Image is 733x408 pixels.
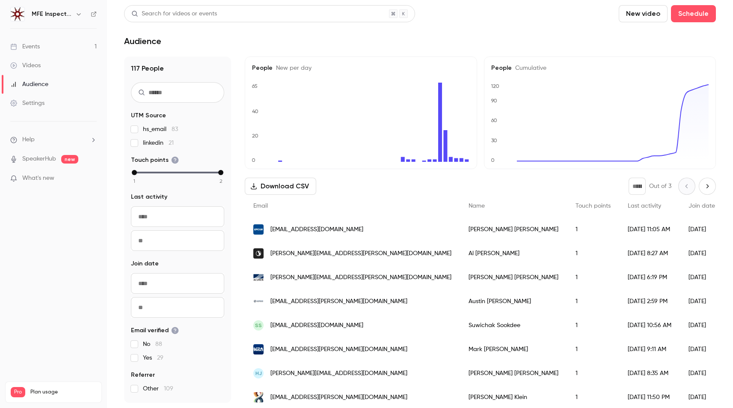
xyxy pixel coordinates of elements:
[10,42,40,51] div: Events
[10,135,97,144] li: help-dropdown-opener
[10,80,48,89] div: Audience
[10,61,41,70] div: Videos
[11,7,24,21] img: MFE Inspection Solutions
[11,387,25,397] span: Pro
[22,155,56,164] a: SpeakerHub
[61,155,78,164] span: new
[10,99,45,107] div: Settings
[30,389,96,396] span: Plan usage
[22,135,35,144] span: Help
[22,174,54,183] span: What's new
[86,175,97,182] iframe: Noticeable Trigger
[32,10,72,18] h6: MFE Inspection Solutions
